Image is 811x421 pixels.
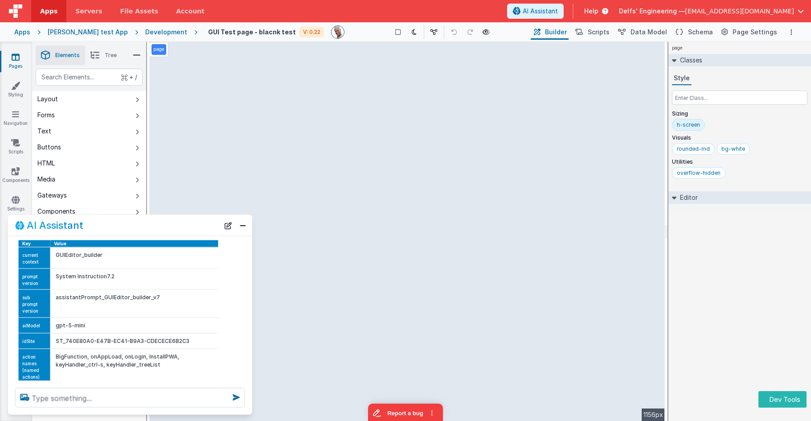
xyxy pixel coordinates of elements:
span: Scripts [588,28,610,37]
h2: AI Assistant [27,220,83,231]
button: Data Model [615,25,669,40]
h2: Classes [676,54,702,66]
h2: Editor [676,191,698,204]
td: current context [19,247,50,268]
td: BigFunction, onAppLoad, onLogin, InstallPWA, keyHandler_ctrl-s, keyHandler_treeList [50,349,218,384]
div: Media [37,175,55,184]
td: System Instruction7.2 [50,268,218,290]
button: Text [32,123,146,139]
h4: GUI Test page - blacnk test [208,29,296,35]
div: Layout [37,95,58,103]
div: bg-white [721,145,745,153]
div: Text [37,127,51,136]
p: Sizing [672,110,807,117]
td: action names (named actions) [19,349,50,384]
button: Media [32,171,146,187]
img: 11ac31fe5dc3d0eff3fbbbf7b26fa6e1 [332,26,344,38]
div: HTML [37,159,55,168]
span: Builder [545,28,567,37]
h4: page [668,42,686,54]
td: ST_740E80A0-E47B-EC41-B9A3-CDECECE6B2C3 [50,333,218,349]
div: overflow-hidden [677,169,721,177]
span: Apps [40,7,57,16]
div: rounded-md [677,145,710,153]
td: aiModel [19,318,50,333]
button: Layout [32,91,146,107]
p: Visuals [672,134,807,141]
button: Schema [672,25,715,40]
button: AI Assistant [507,4,564,19]
div: --> [150,42,665,421]
div: [PERSON_NAME] test App [48,28,128,37]
th: Value [50,240,218,248]
div: Development [145,28,187,37]
button: Delfs' Engineering — [EMAIL_ADDRESS][DOMAIN_NAME] [619,7,804,16]
button: Forms [32,107,146,123]
span: [EMAIL_ADDRESS][DOMAIN_NAME] [685,7,794,16]
td: idSite [19,333,50,349]
td: GUIEditor_builder [50,247,218,268]
button: Buttons [32,139,146,155]
span: Servers [75,7,102,16]
input: Search Elements... [36,69,143,86]
td: sub prompt version [19,289,50,318]
div: 1156px [642,409,665,421]
span: Tree [105,52,117,59]
span: Help [584,7,598,16]
span: Elements [55,52,80,59]
div: Components [37,207,75,216]
button: Dev Tools [758,391,807,408]
div: Forms [37,111,55,120]
button: Style [672,72,692,85]
span: Data Model [631,28,667,37]
div: Gateways [37,191,67,200]
button: Options [786,27,797,37]
button: Components [32,203,146,219]
button: Page Settings [718,25,779,40]
td: prompt version [19,268,50,290]
button: HTML [32,155,146,171]
span: + / [121,69,137,86]
div: h-screen [677,121,700,128]
span: Page Settings [733,28,777,37]
th: Key [19,240,50,248]
button: Close [237,219,249,231]
button: Gateways [32,187,146,203]
span: Schema [688,28,713,37]
div: V: 0.22 [299,27,324,37]
button: New Chat [222,219,234,231]
p: page [153,46,164,53]
span: Delfs' Engineering — [619,7,685,16]
span: AI Assistant [523,7,558,16]
button: Builder [531,25,569,40]
td: assistantPrompt_GUIEditor_builder_v7 [50,289,218,318]
input: Enter Class... [672,91,807,105]
p: Utilities [672,158,807,165]
button: Scripts [572,25,611,40]
span: File Assets [120,7,159,16]
div: Apps [14,28,30,37]
div: Buttons [37,143,61,152]
td: gpt-5-mini [50,318,218,333]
